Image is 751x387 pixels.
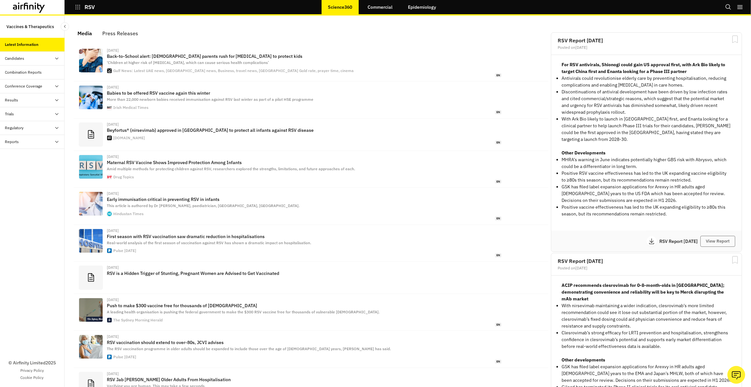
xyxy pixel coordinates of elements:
img: smh.ico [107,318,112,322]
a: [DATE]Maternal RSV Vaccine Shows Improved Protection Among InfantsAmid multiple methods for prote... [74,151,548,188]
div: [DATE] [107,85,502,89]
a: [DATE]RSV is a Hidden Trigger of Stunting, Pregnant Women are Advised to Get Vaccinated [74,262,548,294]
span: Real-world analysis of the first season of vaccination against RSV has shown a dramatic impact on... [107,240,311,245]
li: GSK has filed label expansion applications for Arexvy in HR adults aged [DEMOGRAPHIC_DATA] years ... [562,183,731,204]
div: Hindustan Times [113,212,144,216]
div: Posted on [DATE] [558,46,735,49]
a: [DATE]Back-to-School alert: [DEMOGRAPHIC_DATA] parents rush for [MEDICAL_DATA] to protect kids‘Ch... [74,45,548,81]
div: Posted on [DATE] [558,266,735,270]
button: RSV [75,2,95,13]
p: With nirsevimab maintaining a wider indication, clesrovimab’s more limited recommendation could s... [562,302,731,329]
svg: Bookmark Report [731,256,739,264]
p: Discontinuations of antiviral development have been driven by low infection rates and cited comme... [562,89,731,116]
img: favicon.ico [107,68,112,73]
img: b92a7c8ece2d846a5846d914e1a2947216a598f9-1800x1200.jpg [79,155,103,179]
h2: RSV Report [DATE] [558,258,735,264]
p: RSV Report [DATE] [659,239,700,244]
span: en [495,110,502,114]
img: GettyImages-2197154077-RSV-620.webp [79,86,103,109]
img: cropped-PULSE-app-icon_512x512px-180x180.jpg [107,355,112,359]
img: gulfnews%2Fimport%2F2020%2F09%2F09%2FExperts-said-vaccinating-children-against-influenza-reduces-... [79,49,103,72]
div: Trials [5,111,14,117]
li: Positive RSV vaccine effectiveness has led to the UK expanding vaccine eligibility to ≥80s this s... [562,170,731,183]
div: [DOMAIN_NAME] [113,136,145,140]
p: Early immunisation critical in preventing RSV in infants [107,197,502,202]
a: [DATE]Push to make $300 vaccine free for thousands of [DEMOGRAPHIC_DATA]A leading health organisa... [74,294,548,331]
p: First season with RSV vaccination saw dramatic reduction in hospitalisations [107,234,502,239]
p: GSK has filed label expansion applications for Arexvy in HR adults aged [DEMOGRAPHIC_DATA] years ... [562,363,731,384]
img: hospital.jpg [79,229,103,253]
img: imt-favicon.png [107,105,112,110]
span: en [495,360,502,364]
button: Close Sidebar [61,22,69,31]
a: [DATE]Early immunisation critical in preventing RSV in infantsThis article is authored by Dr [PER... [74,188,548,225]
div: The Sydney Morning Herald [113,318,163,322]
img: icon-512x512.png [107,212,112,216]
svg: Bookmark Report [731,35,739,43]
p: © Airfinity Limited 2025 [8,360,56,366]
strong: Other developments [562,357,605,363]
p: Beyfortus® (nirsevimab) approved in [GEOGRAPHIC_DATA] to protect all infants against RSV disease [107,128,502,133]
p: Maternal RSV Vaccine Shows Improved Protection Among Infants [107,160,502,165]
button: View Report [700,236,735,247]
span: en [495,253,502,257]
img: favicon.ico [107,175,112,179]
span: en [495,323,502,327]
div: Results [5,97,18,103]
p: RSV [85,4,95,10]
div: Regulatory [5,125,24,131]
li: Positive vaccine effectiveness has led to the UK expanding eligibility to ≥80s this season, but i... [562,204,731,217]
div: Gulf News: Latest UAE news, [GEOGRAPHIC_DATA] news, Business, travel news, [GEOGRAPHIC_DATA] Gold... [113,69,354,73]
div: [DATE] [107,298,502,302]
p: With Ark Bio likely to launch in [GEOGRAPHIC_DATA] first, and Enanta looking for a clinical partn... [562,116,731,143]
p: RSV vaccination should extend to over-80s, JCVI advises [107,340,502,345]
strong: Other Developments [562,150,605,156]
div: [DATE] [107,372,502,376]
div: [DATE] [107,48,502,52]
div: Reports [5,139,19,145]
h2: RSV Report [DATE] [558,38,735,43]
p: Science360 [328,5,352,10]
span: Amid multiple methods for protecting children against RSV, researchers explored the strengths, li... [107,166,355,171]
p: Antivirals could revolutionise elderly care by preventing hospitalisation, reducing complications... [562,75,731,89]
span: en [495,73,502,78]
div: Latest Information [5,42,39,47]
img: U-WIN--designed-on-the-lines-on-the-Covid-19-vacci_1693419487003_1755343611219.jpg [79,192,103,215]
div: [DATE] [107,266,502,269]
button: Ask our analysts [727,366,745,384]
span: en [495,180,502,184]
div: [DATE] [107,335,502,339]
strong: For RSV antivirals, Shionogi could gain US approval first, with Ark Bio likely to target China fi... [562,62,725,74]
span: en [495,141,502,145]
button: Search [725,2,732,13]
div: Irish Medical Times [113,106,148,110]
span: The RSV vaccination programme in older adults should be expanded to include those over the age of... [107,346,391,351]
span: More than 22,000 newborn babies received immunisation against RSV last winter as part of a pilot ... [107,97,313,102]
div: [DATE] [107,122,502,126]
strong: ACIP recommends clesrovimab for 0-8-month-olds in [GEOGRAPHIC_DATA]; demonstrating convenience an... [562,282,725,302]
img: cropped-PULSE-app-icon_512x512px-180x180.jpg [107,248,112,253]
div: Drug Topics [113,175,134,179]
li: MHRA’s warning in June indicates potentially higher GBS risk with Abrysvo, which could be a diffe... [562,156,731,170]
div: Candidates [5,56,25,61]
div: Pulse [DATE] [113,249,136,253]
span: A leading health organisation is pushing the federal government to make the $300 RSV vaccine free... [107,309,380,314]
img: c3065dcae6128d06edaa8dd9314625ad471cb6cb [79,298,103,322]
p: RSV Jab [PERSON_NAME] Older Adults From Hospitalisation [107,377,502,382]
img: faviconV2 [107,136,112,140]
a: [DATE]First season with RSV vaccination saw dramatic reduction in hospitalisationsReal-world anal... [74,225,548,262]
p: Babies to be offered RSV vaccine again this winter [107,90,502,96]
div: Conference Coverage [5,83,43,89]
img: PCNs-should-prioritise-vaccination-of-care-home-residents.jpg [79,335,103,359]
div: Media [77,28,92,38]
div: [DATE] [107,192,502,195]
a: [DATE]Beyfortus® (nirsevimab) approved in [GEOGRAPHIC_DATA] to protect all infants against RSV di... [74,119,548,151]
a: Privacy Policy [20,368,44,373]
p: Push to make $300 vaccine free for thousands of [DEMOGRAPHIC_DATA] [107,303,502,308]
a: Cookie Policy [21,375,44,381]
div: [DATE] [107,229,502,233]
p: Vaccines & Therapeutics [6,21,54,33]
span: This article is authored by Dr [PERSON_NAME], paediatrician, [GEOGRAPHIC_DATA], [GEOGRAPHIC_DATA]. [107,203,299,208]
div: [DATE] [107,155,502,159]
span: ‘Children at higher risk of [MEDICAL_DATA], which can cause serious health complications’ [107,60,269,65]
